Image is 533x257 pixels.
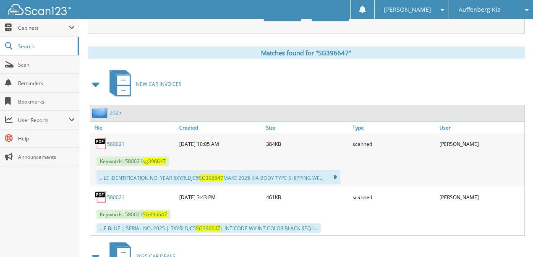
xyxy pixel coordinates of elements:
[384,7,431,12] span: [PERSON_NAME]
[177,135,264,152] div: [DATE] 10:05 AM
[18,80,75,87] span: Reminders
[97,223,321,233] div: ...E BLUE | SERIAL NO. 2025 | 5XYRLDJC5 | INT.CODE WK INT.COLOR BLACK REQ I...
[143,158,166,165] span: sg396647
[177,122,264,133] a: Created
[90,122,177,133] a: File
[196,225,220,232] span: SG396647
[18,117,69,124] span: User Reports
[88,47,525,59] div: Matches found for "SG396647"
[350,135,437,152] div: scanned
[110,109,121,116] a: 2025
[264,189,351,205] div: 461KB
[107,140,125,148] a: 580021
[350,189,437,205] div: scanned
[459,7,501,12] span: Auffenberg Kia
[18,98,75,105] span: Bookmarks
[94,138,107,150] img: PDF.png
[18,61,75,68] span: Scan
[136,80,182,88] span: NEW CAR INVOICES
[107,194,125,201] a: 580021
[18,135,75,142] span: Help
[264,135,351,152] div: 384KB
[94,191,107,203] img: PDF.png
[18,43,73,50] span: Search
[143,211,167,218] span: SG396647
[491,217,533,257] iframe: Chat Widget
[199,174,223,182] span: SG396647
[350,122,437,133] a: Type
[97,210,170,219] span: Keywords: 580021
[97,156,169,166] span: Keywords: 580021
[437,122,524,133] a: User
[8,4,71,15] img: scan123-logo-white.svg
[97,170,340,184] div: ...LE IDENTIFICATION NO. YEAR 5XYRLDJC5 MAKE 2025 KIA BODY TYPE SHIPPING WE...
[264,122,351,133] a: Size
[92,107,110,118] img: folder2.png
[105,67,182,101] a: NEW CAR INVOICES
[18,24,69,31] span: Cabinets
[177,189,264,205] div: [DATE] 3:43 PM
[437,189,524,205] div: [PERSON_NAME]
[18,153,75,161] span: Announcements
[437,135,524,152] div: [PERSON_NAME]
